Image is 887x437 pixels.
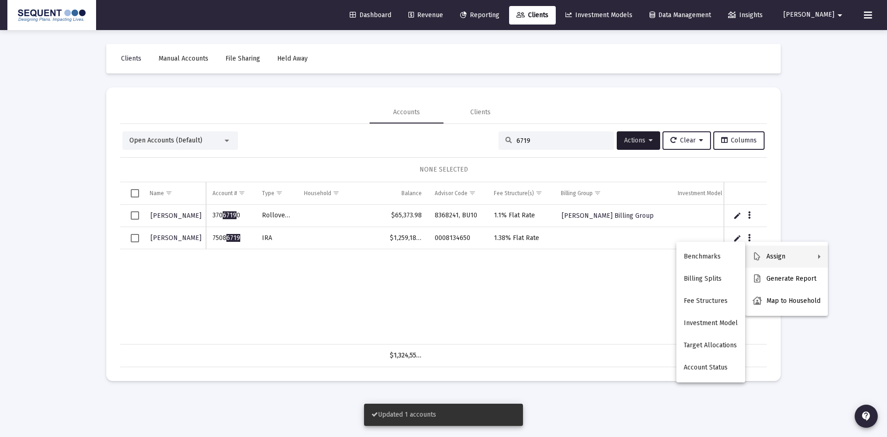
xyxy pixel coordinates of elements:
[745,290,828,312] button: Map to Household
[676,290,745,312] button: Fee Structures
[745,246,828,268] button: Assign
[676,246,745,268] button: Benchmarks
[676,268,745,290] button: Billing Splits
[676,334,745,357] button: Target Allocations
[745,268,828,290] button: Generate Report
[676,312,745,334] button: Investment Model
[676,357,745,379] button: Account Status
